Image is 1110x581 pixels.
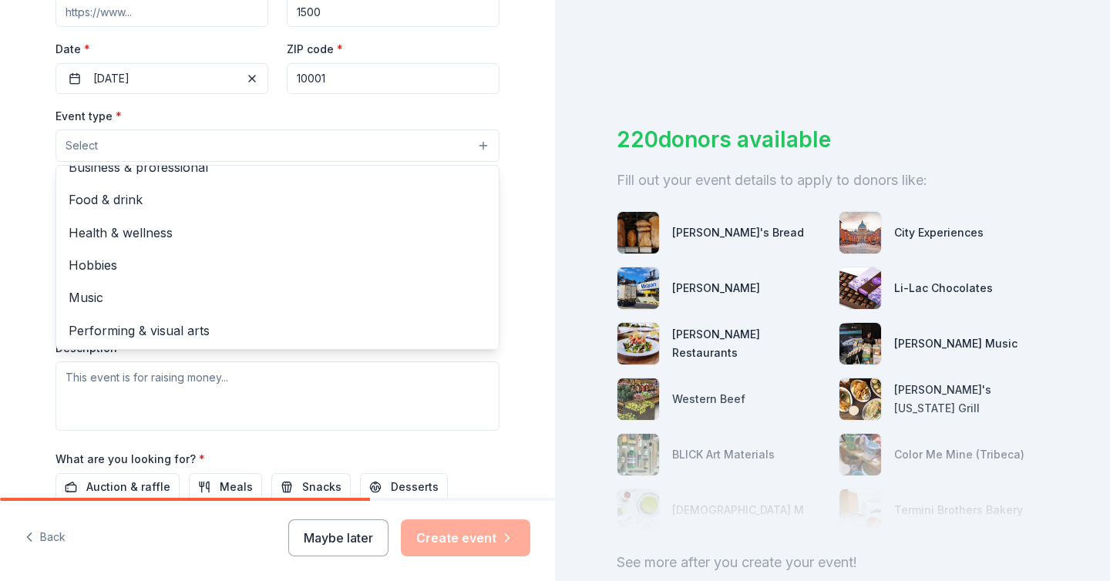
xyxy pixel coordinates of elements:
[55,129,499,162] button: Select
[69,157,486,177] span: Business & professional
[66,136,98,155] span: Select
[55,165,499,350] div: Select
[69,223,486,243] span: Health & wellness
[69,287,486,307] span: Music
[69,190,486,210] span: Food & drink
[69,321,486,341] span: Performing & visual arts
[69,255,486,275] span: Hobbies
